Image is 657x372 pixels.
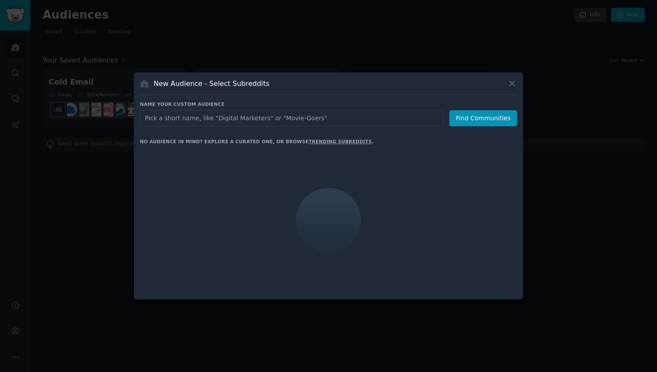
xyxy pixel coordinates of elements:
[140,101,517,107] h3: Name your custom audience
[449,110,517,126] button: Find Communities
[154,79,269,88] h3: New Audience - Select Subreddits
[140,138,374,145] div: No audience in mind? Explore a curated one, or browse .
[309,139,372,144] a: trending subreddits
[140,110,443,126] input: Pick a short name, like "Digital Marketers" or "Movie-Goers"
